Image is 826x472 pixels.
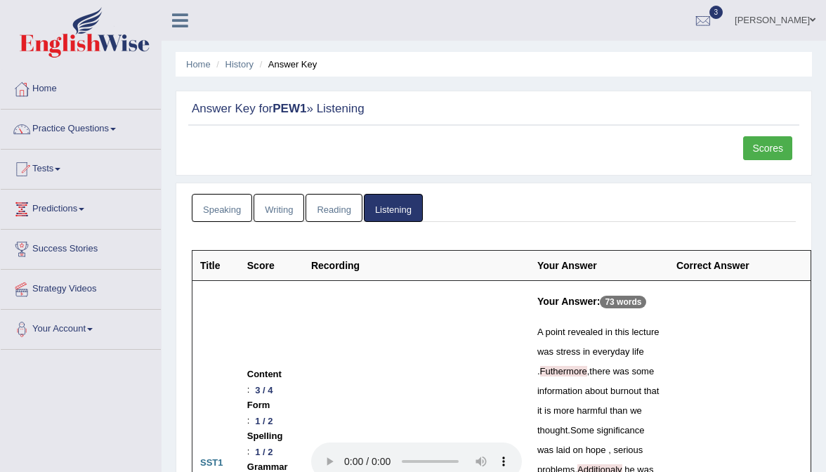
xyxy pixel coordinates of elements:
span: in [605,327,612,337]
th: Correct Answer [669,251,811,281]
a: Writing [254,194,304,223]
a: Speaking [192,194,252,223]
span: A [537,327,543,337]
span: there [589,366,610,376]
span: on [573,445,583,455]
a: Your Account [1,310,161,345]
a: Practice Questions [1,110,161,145]
a: Tests [1,150,161,185]
span: more [553,405,575,416]
a: Strategy Videos [1,270,161,305]
span: Add a space between sentences. (did you mean: Futhermore) [540,366,587,376]
b: Spelling [247,428,283,444]
a: Scores [743,136,792,160]
b: SST1 [200,457,223,468]
li: : [247,428,296,459]
span: Some [570,425,594,435]
span: point [546,327,565,337]
span: was [537,346,553,357]
span: everyday [593,346,630,357]
span: hope [586,445,606,455]
span: Put a space after the comma, but not before the comma. (did you mean: ,) [608,445,611,455]
span: some [631,366,654,376]
b: Content [247,367,282,382]
div: 3 / 4 [249,383,278,398]
span: information [537,386,582,396]
li: Answer Key [256,58,317,71]
span: revealed [568,327,603,337]
span: this [615,327,629,337]
a: Home [1,70,161,105]
span: than [610,405,627,416]
span: 3 [709,6,723,19]
b: Your Answer: [537,296,600,307]
span: lecture [631,327,659,337]
span: we [630,405,642,416]
span: stress [556,346,581,357]
li: : [247,398,296,428]
b: Form [247,398,270,413]
h2: Answer Key for » Listening [192,103,566,116]
a: Success Stories [1,230,161,265]
strong: PEW1 [273,102,306,115]
span: harmful [577,405,607,416]
th: Title [192,251,240,281]
span: in [583,346,590,357]
span: thought [537,425,568,435]
th: Recording [303,251,530,281]
a: Listening [364,194,423,223]
span: life [632,346,644,357]
span: was [613,366,629,376]
a: Home [186,59,211,70]
span: that [644,386,660,396]
span: Put a space after the comma, but not before the comma. (did you mean: ,) [606,445,609,455]
li: : [247,367,296,398]
span: significance [597,425,645,435]
div: 1 / 2 [249,445,278,459]
a: History [225,59,254,70]
span: Don’t put a space before the full stop. (did you mean: .) [537,366,540,376]
span: serious [613,445,643,455]
div: 1 / 2 [249,414,278,428]
span: about [585,386,608,396]
th: Score [240,251,303,281]
span: it [537,405,542,416]
a: Reading [306,194,362,223]
th: Your Answer [530,251,669,281]
span: burnout [610,386,641,396]
span: was [537,445,553,455]
span: is [544,405,551,416]
a: Predictions [1,190,161,225]
span: laid [556,445,570,455]
p: 73 words [600,296,646,308]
